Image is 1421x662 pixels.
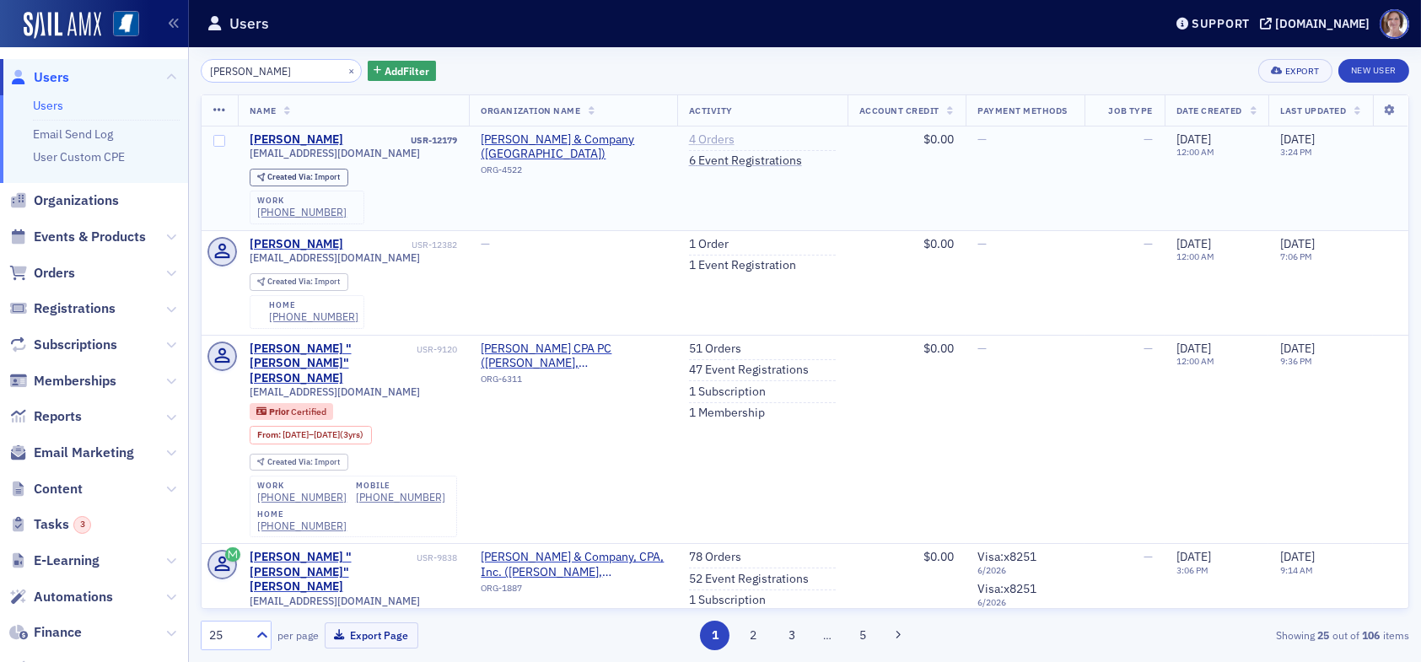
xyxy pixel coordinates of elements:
div: USR-12382 [346,240,457,250]
span: — [1144,549,1153,564]
div: mobile [356,481,445,491]
a: [PHONE_NUMBER] [257,491,347,503]
span: — [977,132,987,147]
a: Automations [9,588,113,606]
a: 4 Orders [689,132,735,148]
time: 3:24 PM [1280,146,1312,158]
span: Last Updated [1280,105,1346,116]
span: $0.00 [923,341,954,356]
div: – (3yrs) [283,429,363,440]
div: Support [1192,16,1250,31]
a: Prior Certified [256,406,326,417]
span: Date Created [1176,105,1242,116]
time: 3:06 PM [1176,564,1208,576]
span: — [977,341,987,356]
a: 1 Subscription [689,385,766,400]
a: 1 Event Registration [689,258,796,273]
span: James W. Smith III CPA PC (Ripley, MS) [481,342,665,371]
div: 25 [209,627,246,644]
div: Import [267,277,340,287]
a: [PERSON_NAME] "[PERSON_NAME]" [PERSON_NAME] [250,342,414,386]
a: Orders [9,264,75,283]
span: Automations [34,588,113,606]
span: Organizations [34,191,119,210]
div: [PERSON_NAME] "[PERSON_NAME]" [PERSON_NAME] [250,550,414,595]
span: [DATE] [1280,341,1315,356]
span: [EMAIL_ADDRESS][DOMAIN_NAME] [250,251,420,264]
time: 9:14 AM [1280,564,1313,576]
div: home [257,509,347,519]
div: Import [267,173,340,182]
span: Job Type [1109,105,1153,116]
span: Activity [689,105,733,116]
span: — [1144,236,1153,251]
span: Email Marketing [34,444,134,462]
div: USR-9120 [417,344,457,355]
span: [DATE] [314,428,340,440]
a: Reports [9,407,82,426]
img: SailAMX [113,11,139,37]
a: 52 Event Registrations [689,572,809,587]
a: Users [33,98,63,113]
button: × [344,62,359,78]
span: E-Learning [34,552,100,570]
span: [DATE] [1280,549,1315,564]
a: Finance [9,623,82,642]
strong: 25 [1315,627,1332,643]
span: [EMAIL_ADDRESS][DOMAIN_NAME] [250,385,420,398]
span: 6 / 2026 [977,565,1073,576]
span: Visa : x8251 [977,549,1036,564]
span: Name [250,105,277,116]
a: Content [9,480,83,498]
span: [DATE] [1176,132,1211,147]
span: Account Credit [859,105,939,116]
a: [PHONE_NUMBER] [269,310,358,323]
span: $0.00 [923,549,954,564]
button: 1 [700,621,729,650]
a: Email Send Log [33,126,113,142]
time: 12:00 AM [1176,355,1214,367]
img: SailAMX [24,12,101,39]
span: [DATE] [1176,236,1211,251]
span: Content [34,480,83,498]
div: [PHONE_NUMBER] [257,519,347,532]
a: Tasks3 [9,515,91,534]
button: Export Page [325,622,418,649]
div: ORG-6311 [481,374,665,390]
div: Created Via: Import [250,169,348,186]
div: home [269,300,358,310]
a: [PERSON_NAME] & Company, CPA, Inc. ([PERSON_NAME], [GEOGRAPHIC_DATA]) [481,550,665,579]
span: Created Via : [267,276,315,287]
a: 51 Orders [689,342,741,357]
input: Search… [201,59,362,83]
span: Orders [34,264,75,283]
span: Certified [291,406,326,417]
a: Users [9,68,69,87]
button: [DOMAIN_NAME] [1260,18,1375,30]
span: T. E. Lott & Company (Columbus) [481,132,665,162]
a: [PERSON_NAME] [250,132,343,148]
time: 7:06 PM [1280,250,1312,262]
div: Prior: Prior: Certified [250,403,334,420]
button: 2 [739,621,768,650]
span: Memberships [34,372,116,390]
a: [PERSON_NAME] & Company ([GEOGRAPHIC_DATA]) [481,132,665,162]
a: 47 Event Registrations [689,363,809,378]
span: 6 / 2026 [977,597,1073,608]
a: [PHONE_NUMBER] [356,491,445,503]
span: Prior [269,406,291,417]
a: 1 Order [689,237,729,252]
a: 1 Subscription [689,593,766,608]
span: Visa : x8251 [977,581,1036,596]
span: [DATE] [1176,341,1211,356]
span: $0.00 [923,236,954,251]
span: Registrations [34,299,116,318]
span: … [815,627,839,643]
strong: 106 [1359,627,1383,643]
a: E-Learning [9,552,100,570]
div: Import [267,458,340,467]
span: Payment Methods [977,105,1068,116]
